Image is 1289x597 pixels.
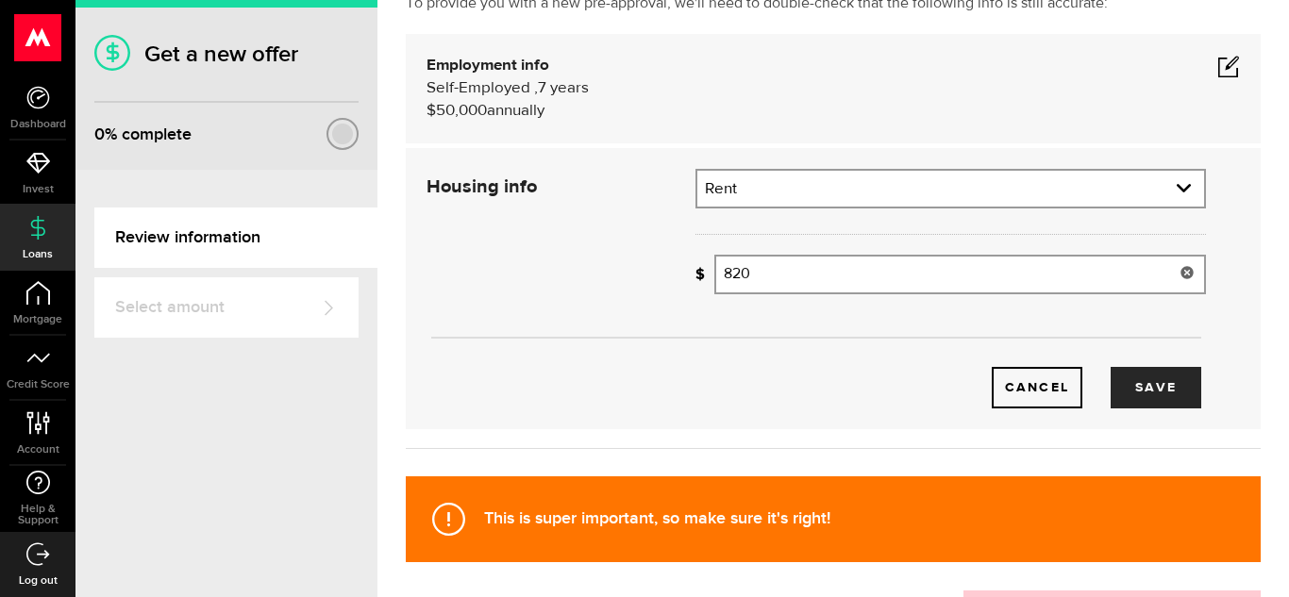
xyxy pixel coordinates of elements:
span: 0 [94,124,105,144]
a: Select amount [94,277,359,338]
strong: Housing info [427,177,537,196]
strong: This is super important, so make sure it's right! [484,508,830,528]
a: expand select [697,171,1204,207]
span: Self-Employed , [427,80,538,96]
h1: Get a new offer [94,41,359,68]
span: annually [487,103,544,119]
a: Cancel [992,367,1082,408]
span: 7 years [538,80,589,96]
b: Employment info [427,58,549,74]
a: Review information [94,207,377,268]
div: % complete [94,118,192,152]
span: $50,000 [427,103,487,119]
button: Save [1111,367,1201,408]
button: Open LiveChat chat widget [15,8,72,64]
